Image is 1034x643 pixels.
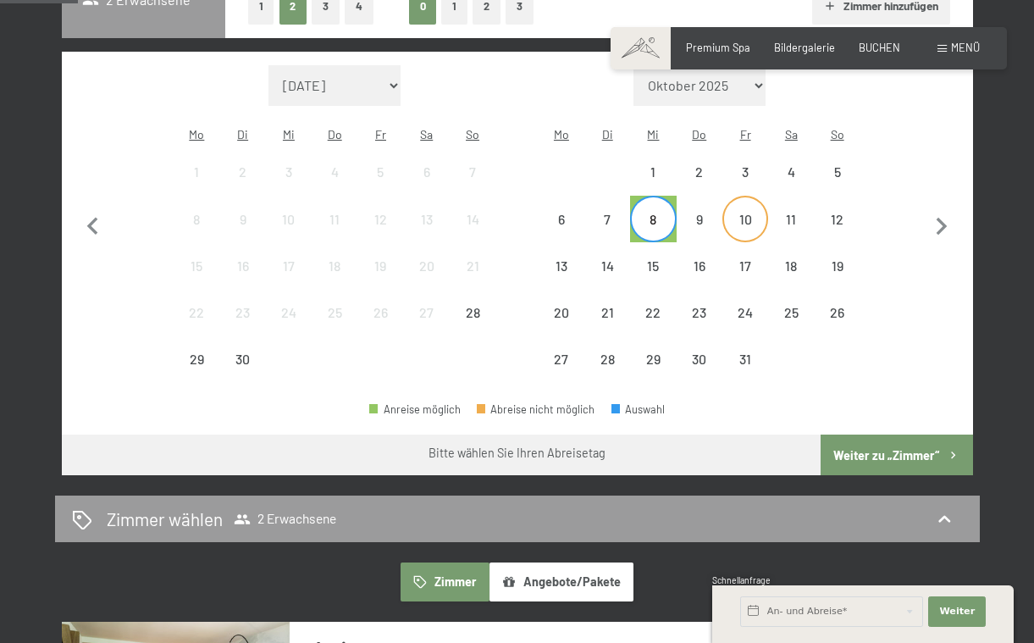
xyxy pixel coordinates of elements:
div: 8 [632,213,674,255]
div: 9 [678,213,721,255]
div: Sun Oct 12 2025 [814,196,860,241]
div: Abreise nicht möglich [539,243,584,289]
div: Abreise nicht möglich [404,290,450,335]
abbr: Samstag [420,127,433,141]
div: Abreise nicht möglich [630,243,676,289]
div: Tue Oct 28 2025 [584,336,630,382]
div: 22 [175,306,218,348]
div: Abreise nicht möglich [450,290,495,335]
div: Fri Oct 31 2025 [722,336,768,382]
a: Premium Spa [686,41,750,54]
div: 22 [632,306,674,348]
a: BUCHEN [859,41,900,54]
div: Tue Oct 14 2025 [584,243,630,289]
div: 30 [222,352,264,395]
div: Bitte wählen Sie Ihren Abreisetag [429,445,605,462]
div: 16 [678,259,721,302]
div: Abreise nicht möglich [677,196,722,241]
button: Nächster Monat [924,65,959,384]
div: Abreise nicht möglich [814,290,860,335]
div: 2 [678,165,721,208]
a: Bildergalerie [774,41,835,54]
div: 1 [632,165,674,208]
div: Abreise nicht möglich [768,149,814,195]
div: 4 [313,165,356,208]
div: Wed Sep 24 2025 [266,290,312,335]
div: Abreise nicht möglich [768,243,814,289]
div: Abreise nicht möglich [768,290,814,335]
div: Abreise nicht möglich [220,290,266,335]
abbr: Freitag [375,127,386,141]
div: 6 [406,165,448,208]
div: Wed Oct 29 2025 [630,336,676,382]
div: Mon Oct 20 2025 [539,290,584,335]
div: Abreise nicht möglich [677,290,722,335]
abbr: Freitag [740,127,751,141]
div: 19 [359,259,401,302]
div: Mon Oct 13 2025 [539,243,584,289]
div: Abreise nicht möglich [539,336,584,382]
div: Tue Sep 02 2025 [220,149,266,195]
div: Thu Oct 02 2025 [677,149,722,195]
div: Abreise nicht möglich [630,290,676,335]
div: 8 [175,213,218,255]
div: 13 [540,259,583,302]
div: 20 [406,259,448,302]
div: Sat Oct 18 2025 [768,243,814,289]
div: 12 [816,213,858,255]
div: 10 [724,213,766,255]
div: Mon Sep 15 2025 [174,243,219,289]
button: Weiter zu „Zimmer“ [821,435,972,475]
abbr: Mittwoch [283,127,295,141]
abbr: Sonntag [831,127,844,141]
div: 31 [724,352,766,395]
div: Tue Sep 23 2025 [220,290,266,335]
div: 21 [451,259,494,302]
button: Angebote/Pakete [489,563,633,601]
div: Mon Oct 06 2025 [539,196,584,241]
div: Abreise nicht möglich [404,149,450,195]
div: 6 [540,213,583,255]
button: Weiter [928,596,986,627]
div: Abreise nicht möglich [404,243,450,289]
div: 21 [586,306,628,348]
div: Abreise nicht möglich [357,149,403,195]
div: Abreise nicht möglich [630,149,676,195]
div: Abreise nicht möglich [357,290,403,335]
div: Sun Oct 05 2025 [814,149,860,195]
abbr: Samstag [785,127,798,141]
div: Sat Oct 04 2025 [768,149,814,195]
div: Wed Sep 03 2025 [266,149,312,195]
div: Thu Oct 16 2025 [677,243,722,289]
div: 3 [724,165,766,208]
div: Sun Sep 07 2025 [450,149,495,195]
abbr: Montag [554,127,569,141]
div: 24 [268,306,310,348]
div: Tue Oct 21 2025 [584,290,630,335]
div: 26 [359,306,401,348]
div: Abreise nicht möglich [266,149,312,195]
div: Mon Sep 01 2025 [174,149,219,195]
div: Abreise nicht möglich [768,196,814,241]
div: Thu Sep 18 2025 [312,243,357,289]
div: Anreise möglich [369,404,461,415]
div: Abreise nicht möglich [174,243,219,289]
div: Abreise nicht möglich [477,404,595,415]
div: 28 [586,352,628,395]
div: 2 [222,165,264,208]
div: Sat Sep 06 2025 [404,149,450,195]
div: Thu Oct 30 2025 [677,336,722,382]
div: Wed Oct 08 2025 [630,196,676,241]
div: Abreise nicht möglich [450,243,495,289]
div: 18 [313,259,356,302]
div: 25 [770,306,812,348]
abbr: Dienstag [237,127,248,141]
div: 29 [632,352,674,395]
div: Abreise nicht möglich [312,290,357,335]
div: 1 [175,165,218,208]
div: Tue Sep 30 2025 [220,336,266,382]
div: 30 [678,352,721,395]
div: 5 [359,165,401,208]
span: Schnellanfrage [712,575,771,585]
